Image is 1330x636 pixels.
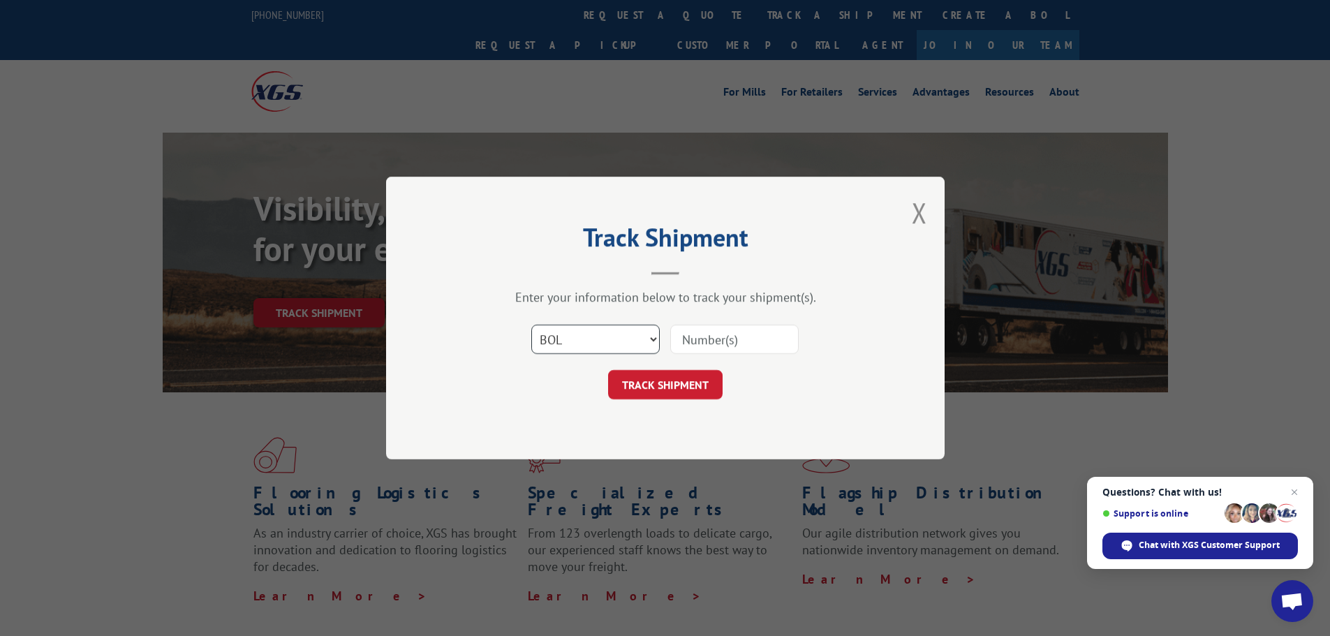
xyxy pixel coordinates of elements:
[1139,539,1280,552] span: Chat with XGS Customer Support
[1271,580,1313,622] div: Open chat
[456,289,875,305] div: Enter your information below to track your shipment(s).
[1102,487,1298,498] span: Questions? Chat with us!
[456,228,875,254] h2: Track Shipment
[1102,508,1220,519] span: Support is online
[912,194,927,231] button: Close modal
[608,370,723,399] button: TRACK SHIPMENT
[670,325,799,354] input: Number(s)
[1102,533,1298,559] div: Chat with XGS Customer Support
[1286,484,1303,501] span: Close chat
